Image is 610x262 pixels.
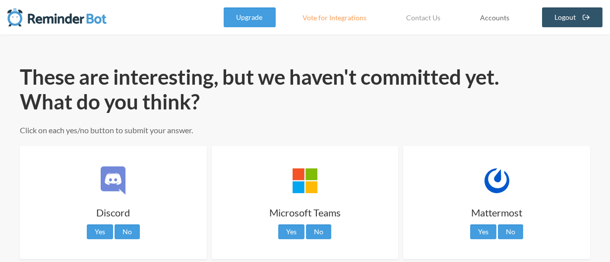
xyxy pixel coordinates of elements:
a: Yes [87,224,113,239]
img: Reminder Bot [7,7,107,27]
a: Accounts [468,7,522,27]
h3: Microsoft Teams [232,206,379,219]
a: Upgrade [224,7,276,27]
a: Contact Us [394,7,453,27]
h1: These are interesting, but we haven't committed yet. What do you think? [20,64,590,114]
a: Yes [470,224,496,239]
a: Yes [278,224,305,239]
h3: Mattermost [423,206,570,219]
a: No [498,224,523,239]
a: No [306,224,331,239]
a: No [115,224,140,239]
p: Click on each yes/no button to submit your answer. [20,124,590,136]
a: Vote for Integrations [291,7,379,27]
h3: Discord [40,206,187,219]
a: Logout [542,7,603,27]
